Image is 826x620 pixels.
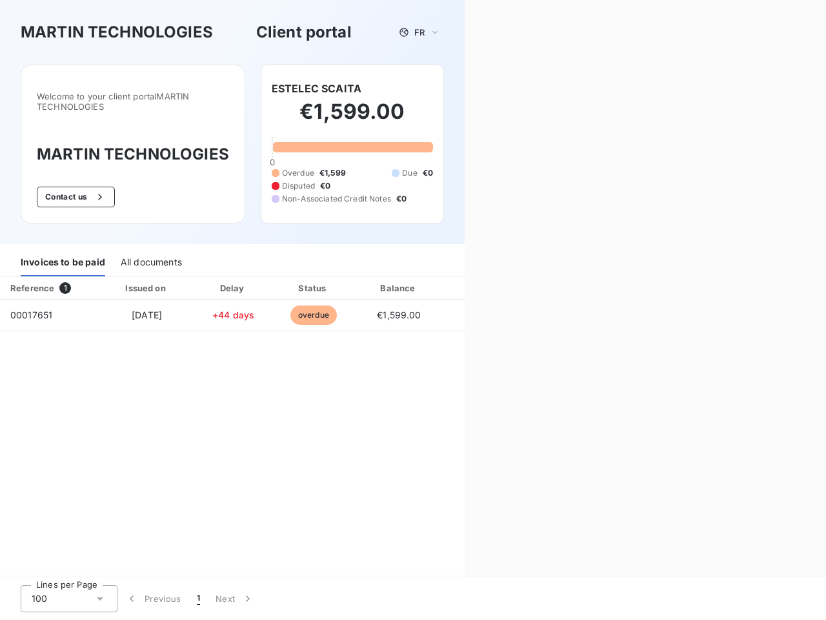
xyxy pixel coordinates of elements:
h3: Client portal [256,21,352,44]
span: €0 [423,167,433,179]
span: [DATE] [132,309,162,320]
span: 100 [32,592,47,605]
h2: €1,599.00 [272,99,433,138]
button: Next [208,585,262,612]
span: €0 [396,193,407,205]
span: 1 [59,282,71,294]
span: +44 days [212,309,254,320]
button: 1 [189,585,208,612]
span: FR [414,27,425,37]
span: 1 [197,592,200,605]
span: €1,599.00 [377,309,421,320]
h3: MARTIN TECHNOLOGIES [37,143,229,166]
h6: ESTELEC SCAITA [272,81,361,96]
span: Welcome to your client portal MARTIN TECHNOLOGIES [37,91,229,112]
span: Non-Associated Credit Notes [282,193,391,205]
span: Due [402,167,417,179]
span: €1,599 [319,167,346,179]
h3: MARTIN TECHNOLOGIES [21,21,213,44]
div: Delay [197,282,270,294]
button: Contact us [37,187,115,207]
span: 0 [270,157,275,167]
span: 00017651 [10,309,52,320]
button: Previous [117,585,189,612]
div: PDF [446,282,511,294]
div: Status [275,282,352,294]
span: Disputed [282,180,315,192]
div: Reference [10,283,54,293]
div: Invoices to be paid [21,249,105,276]
span: Overdue [282,167,314,179]
div: Balance [357,282,441,294]
span: €0 [320,180,330,192]
div: Issued on [102,282,191,294]
span: overdue [290,305,337,325]
div: All documents [121,249,182,276]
